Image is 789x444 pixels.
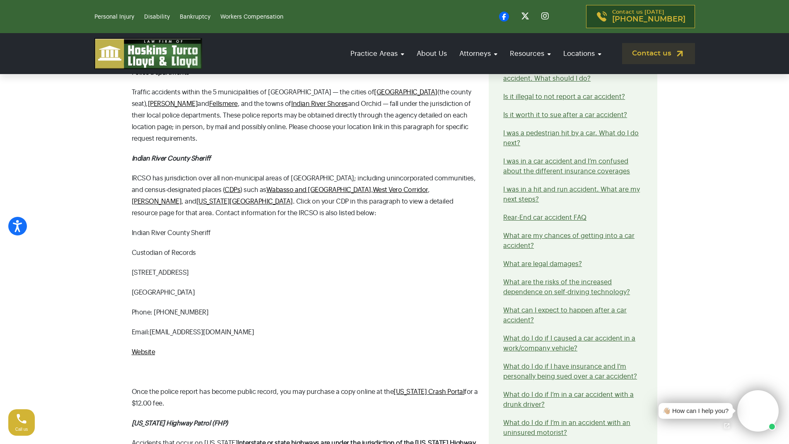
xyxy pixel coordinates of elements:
[132,329,254,336] span: Email: [EMAIL_ADDRESS][DOMAIN_NAME]
[503,307,627,324] a: What can I expect to happen after a car accident?
[132,389,478,407] span: for a $12.00 fee.
[132,309,209,316] span: Phone: [PHONE_NUMBER]
[94,38,202,69] img: logo
[148,101,198,107] a: [PERSON_NAME]
[374,89,437,96] a: [GEOGRAPHIC_DATA]
[240,187,266,193] span: ) such as
[132,89,471,107] span: (the county seat),
[346,42,408,65] a: Practice Areas
[132,250,196,256] span: Custodian of Records
[224,187,240,193] a: CDPs
[503,420,630,436] a: What do I do if I’m in an accident with an uninsured motorist?
[503,214,586,221] a: Rear-End car accident FAQ
[663,406,729,416] div: 👋🏼 How can I help you?
[132,289,195,296] span: [GEOGRAPHIC_DATA]
[503,363,637,380] a: What do I do if I have insurance and I’m personally being sued over a car accident?
[94,14,134,20] a: Personal Injury
[503,233,635,249] a: What are my chances of getting into a car accident?
[132,349,155,355] a: Website
[132,389,394,395] span: Once the police report has become public record, you may purchase a copy online at the
[622,43,695,64] a: Contact us
[132,230,211,236] span: Indian River County Sheriff
[503,158,630,175] a: I was in a car accident and I’m confused about the different insurance coverages
[559,42,606,65] a: Locations
[503,261,582,267] a: What are legal damages?
[198,101,209,107] span: and
[266,187,371,193] a: Wabasso and [GEOGRAPHIC_DATA]
[196,198,293,205] a: [US_STATE][GEOGRAPHIC_DATA]
[718,417,736,434] a: Open chat
[132,69,189,76] strong: Police Departments
[373,187,428,193] a: West Vero Corridor
[291,101,348,107] a: Indian River Shores
[612,10,685,24] p: Contact us [DATE]
[220,14,283,20] a: Workers Compensation
[612,15,685,24] span: [PHONE_NUMBER]
[180,14,210,20] a: Bankruptcy
[503,94,625,100] a: Is it illegal to not report a car accident?
[503,112,627,118] a: Is it worth it to sue after a car accident?
[506,42,555,65] a: Resources
[238,101,291,107] span: , and the towns of
[503,335,635,352] a: What do I do if I caused a car accident in a work/company vehicle?
[15,427,28,432] span: Call us
[413,42,451,65] a: About Us
[503,391,634,408] a: What do I do if I’m in a car accident with a drunk driver?
[132,420,228,427] strong: [US_STATE] Highway Patrol (FHP)
[371,187,373,193] span: ,
[132,198,182,205] a: [PERSON_NAME]
[503,279,630,295] a: What are the risks of the increased dependence on self-driving technology?
[132,101,471,142] span: and Orchid — fall under the jurisdiction of their local police departments. These police reports ...
[132,175,476,193] span: IRCSO has jurisdiction over all non-municipal areas of [GEOGRAPHIC_DATA]; including unincorporate...
[586,5,695,28] a: Contact us [DATE][PHONE_NUMBER]
[132,89,374,96] span: Traffic accidents within the 5 municipalities of [GEOGRAPHIC_DATA] — the cities of
[393,389,464,395] a: [US_STATE] Crash Portal
[132,155,211,162] strong: Indian River County Sheriff
[132,187,454,216] span: , , and . Click on your CDP in this paragraph to view a detailed resource page for that area. Con...
[455,42,502,65] a: Attorneys
[132,269,189,276] span: [STREET_ADDRESS]
[144,14,170,20] a: Disability
[503,186,640,203] a: I was in a hit and run accident. What are my next steps?
[503,130,639,146] a: I was a pedestrian hit by a car. What do I do next?
[209,101,238,107] a: Fellsmere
